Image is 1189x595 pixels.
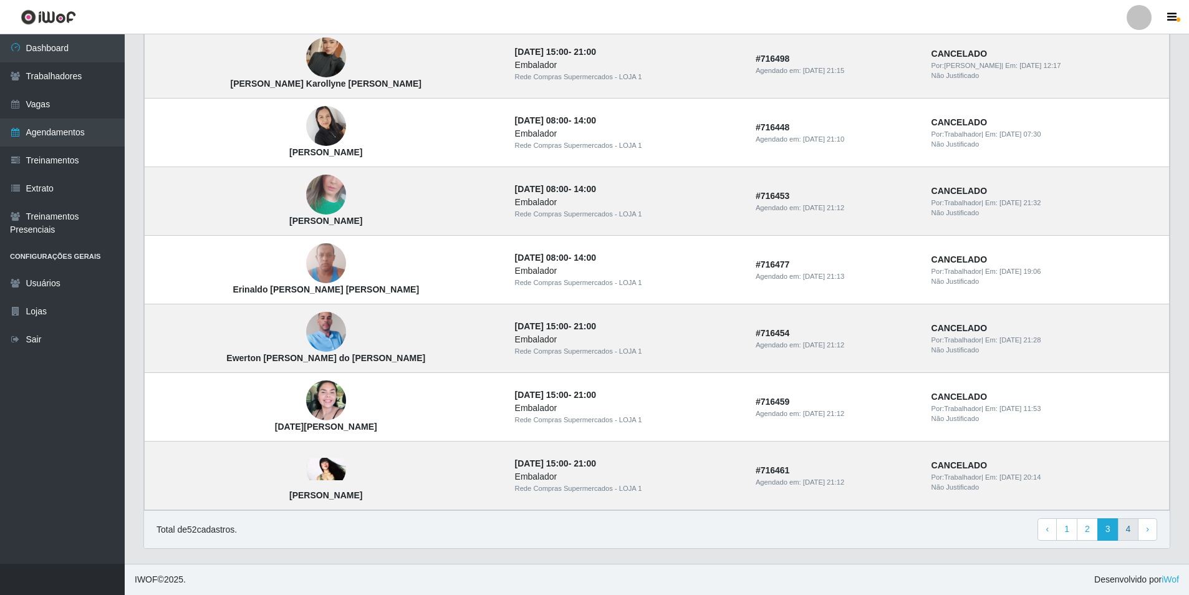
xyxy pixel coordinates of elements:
time: [DATE] 11:53 [999,405,1041,412]
time: [DATE] 21:12 [803,341,844,349]
div: | Em: [931,198,1162,208]
div: Agendado em: [756,203,917,213]
div: Não Justificado [931,139,1162,150]
span: Por: Trabalhador [931,130,981,138]
span: IWOF [135,574,158,584]
div: Rede Compras Supermercados - LOJA 1 [515,415,741,425]
a: iWof [1162,574,1179,584]
img: Ewerton Felipe Aquino do Nascimento [306,296,346,367]
strong: # 716448 [756,122,790,132]
div: Não Justificado [931,345,1162,356]
div: Rede Compras Supermercados - LOJA 1 [515,278,741,288]
p: Total de 52 cadastros. [156,523,237,536]
img: Lucia Clécia da Silva costa [306,380,346,420]
strong: - [515,321,596,331]
div: Não Justificado [931,482,1162,493]
div: Rede Compras Supermercados - LOJA 1 [515,72,741,82]
time: [DATE] 15:00 [515,458,569,468]
a: 1 [1056,518,1077,541]
a: Next [1138,518,1157,541]
time: 14:00 [574,115,596,125]
img: Maria Karollyne Santos Mendes [306,22,346,94]
strong: - [515,390,596,400]
time: 14:00 [574,184,596,194]
strong: CANCELADO [931,392,987,402]
time: [DATE] 21:12 [803,204,844,211]
time: 21:00 [574,47,596,57]
time: 21:00 [574,458,596,468]
span: ‹ [1046,524,1049,534]
span: Por: Trabalhador [931,405,981,412]
span: Por: [PERSON_NAME] [931,62,1002,69]
div: Não Justificado [931,208,1162,218]
div: Embalador [515,470,741,483]
strong: # 716454 [756,328,790,338]
strong: CANCELADO [931,254,987,264]
div: | Em: [931,60,1162,71]
img: Erinaldo Junior Fernandes Nascimento [306,237,346,290]
strong: # 716498 [756,54,790,64]
div: Não Justificado [931,276,1162,287]
time: 14:00 [574,253,596,263]
time: [DATE] 08:00 [515,115,569,125]
time: [DATE] 12:17 [1019,62,1061,69]
div: Rede Compras Supermercados - LOJA 1 [515,209,741,220]
div: Rede Compras Supermercados - LOJA 1 [515,483,741,494]
a: 4 [1118,518,1139,541]
img: Roberta Jenifer Da Silva [306,458,346,480]
a: 2 [1077,518,1098,541]
strong: CANCELADO [931,117,987,127]
div: Agendado em: [756,134,917,145]
div: | Em: [931,129,1162,140]
time: [DATE] 15:00 [515,390,569,400]
strong: CANCELADO [931,186,987,196]
time: 21:00 [574,390,596,400]
div: Agendado em: [756,340,917,351]
strong: [PERSON_NAME] Karollyne [PERSON_NAME] [231,79,422,89]
div: Não Justificado [931,414,1162,424]
div: Rede Compras Supermercados - LOJA 1 [515,140,741,151]
div: | Em: [931,266,1162,277]
strong: [PERSON_NAME] [289,490,362,500]
strong: - [515,458,596,468]
strong: CANCELADO [931,460,987,470]
strong: - [515,184,596,194]
strong: CANCELADO [931,323,987,333]
strong: # 716453 [756,191,790,201]
div: | Em: [931,472,1162,483]
time: [DATE] 21:13 [803,273,844,280]
time: [DATE] 08:00 [515,253,569,263]
time: [DATE] 07:30 [999,130,1041,138]
time: 21:00 [574,321,596,331]
time: [DATE] 21:32 [999,199,1041,206]
span: © 2025 . [135,573,186,586]
time: [DATE] 21:12 [803,478,844,486]
div: Embalador [515,127,741,140]
strong: # 716461 [756,465,790,475]
div: Agendado em: [756,271,917,282]
div: Embalador [515,59,741,72]
div: Embalador [515,333,741,346]
span: Desenvolvido por [1094,573,1179,586]
div: Não Justificado [931,70,1162,81]
strong: CANCELADO [931,49,987,59]
span: Por: Trabalhador [931,199,981,206]
time: [DATE] 21:12 [803,410,844,417]
div: | Em: [931,335,1162,346]
time: [DATE] 21:15 [803,67,844,74]
div: Agendado em: [756,65,917,76]
a: 3 [1097,518,1119,541]
strong: # 716477 [756,259,790,269]
img: CoreUI Logo [21,9,76,25]
div: Embalador [515,196,741,209]
div: Embalador [515,264,741,278]
time: [DATE] 15:00 [515,321,569,331]
strong: [DATE][PERSON_NAME] [275,422,377,432]
a: Previous [1037,518,1057,541]
div: Rede Compras Supermercados - LOJA 1 [515,346,741,357]
span: Por: Trabalhador [931,336,981,344]
div: Agendado em: [756,477,917,488]
time: [DATE] 19:06 [999,268,1041,275]
img: Raislene Pereira Avelino [306,170,346,220]
time: [DATE] 08:00 [515,184,569,194]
